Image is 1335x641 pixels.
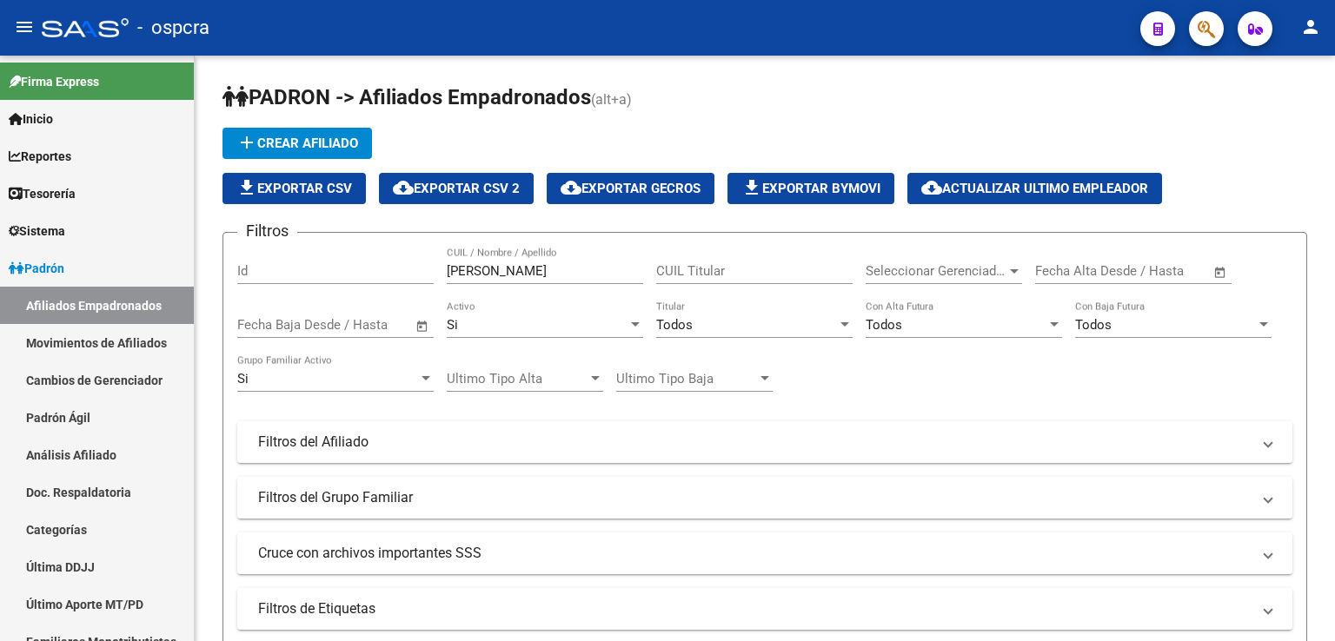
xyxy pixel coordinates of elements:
[222,128,372,159] button: Crear Afiliado
[237,477,1292,519] mat-expansion-panel-header: Filtros del Grupo Familiar
[591,91,632,108] span: (alt+a)
[137,9,209,47] span: - ospcra
[237,588,1292,630] mat-expansion-panel-header: Filtros de Etiquetas
[447,317,458,333] span: Si
[14,17,35,37] mat-icon: menu
[561,181,701,196] span: Exportar GECROS
[741,181,880,196] span: Exportar Bymovi
[258,599,1251,618] mat-panel-title: Filtros de Etiquetas
[9,259,64,278] span: Padrón
[1121,263,1205,279] input: Fecha fin
[1276,582,1318,624] iframe: Intercom live chat
[561,177,581,198] mat-icon: cloud_download
[1211,262,1231,282] button: Open calendar
[616,371,757,387] span: Ultimo Tipo Baja
[236,132,257,153] mat-icon: add
[237,421,1292,463] mat-expansion-panel-header: Filtros del Afiliado
[323,317,408,333] input: Fecha fin
[236,181,352,196] span: Exportar CSV
[236,135,358,151] span: Crear Afiliado
[237,219,297,243] h3: Filtros
[236,177,257,198] mat-icon: file_download
[1035,263,1106,279] input: Fecha inicio
[1300,17,1321,37] mat-icon: person
[222,85,591,109] span: PADRON -> Afiliados Empadronados
[9,109,53,129] span: Inicio
[393,181,520,196] span: Exportar CSV 2
[9,72,99,91] span: Firma Express
[237,317,308,333] input: Fecha inicio
[447,371,588,387] span: Ultimo Tipo Alta
[379,173,534,204] button: Exportar CSV 2
[237,371,249,387] span: Si
[258,433,1251,452] mat-panel-title: Filtros del Afiliado
[9,184,76,203] span: Tesorería
[741,177,762,198] mat-icon: file_download
[866,263,1006,279] span: Seleccionar Gerenciador
[237,532,1292,574] mat-expansion-panel-header: Cruce con archivos importantes SSS
[9,147,71,166] span: Reportes
[921,177,942,198] mat-icon: cloud_download
[727,173,894,204] button: Exportar Bymovi
[258,488,1251,507] mat-panel-title: Filtros del Grupo Familiar
[222,173,366,204] button: Exportar CSV
[413,316,433,336] button: Open calendar
[393,177,414,198] mat-icon: cloud_download
[907,173,1162,204] button: Actualizar ultimo Empleador
[258,544,1251,563] mat-panel-title: Cruce con archivos importantes SSS
[9,221,65,241] span: Sistema
[547,173,714,204] button: Exportar GECROS
[866,317,902,333] span: Todos
[921,181,1148,196] span: Actualizar ultimo Empleador
[656,317,693,333] span: Todos
[1075,317,1112,333] span: Todos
